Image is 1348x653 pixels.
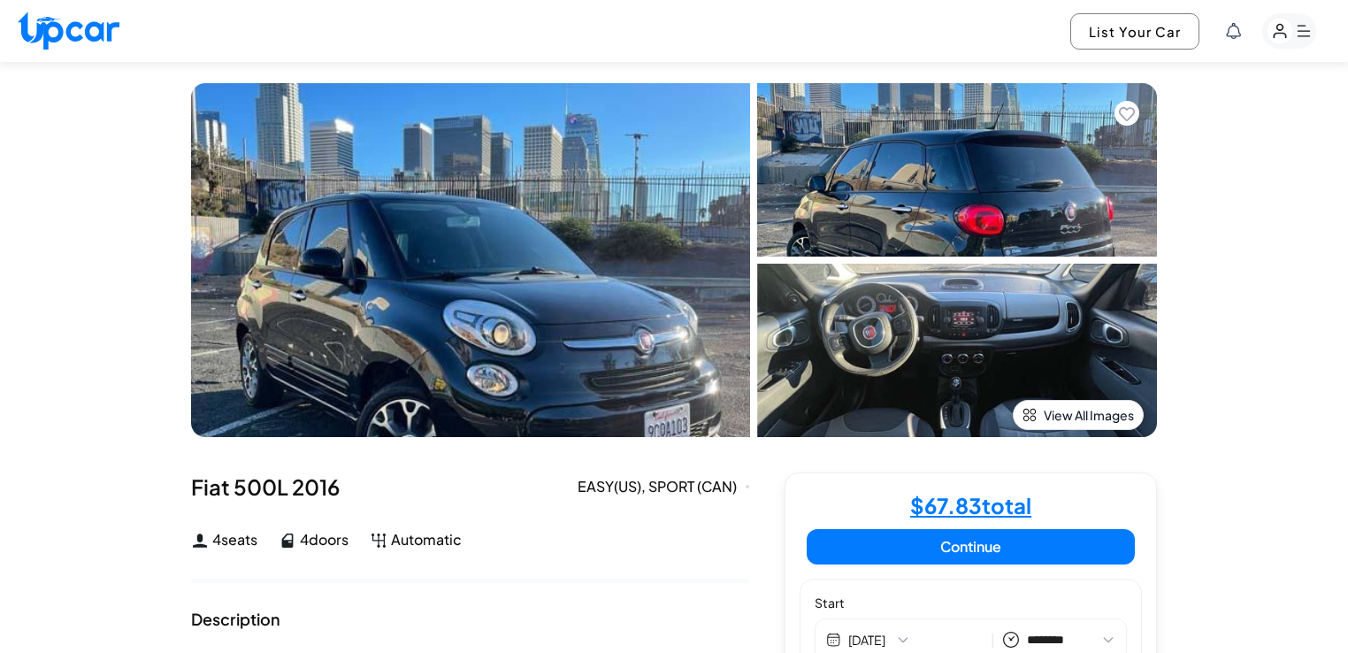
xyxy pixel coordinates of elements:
[1044,406,1134,424] span: View All Images
[18,12,119,50] img: Upcar Logo
[807,529,1135,565] button: Continue
[815,594,1127,611] label: Start
[212,529,257,550] span: 4 seats
[191,83,750,437] img: Car
[300,529,348,550] span: 4 doors
[391,529,462,550] span: Automatic
[910,495,1031,516] h4: $ 67.83 total
[191,611,280,627] div: Description
[1114,101,1139,126] button: Add to favorites
[191,472,749,501] div: Fiat 500L 2016
[578,476,749,497] div: EASY(US), SPORT (CAN)
[848,631,984,649] button: [DATE]
[991,630,995,650] span: |
[1070,13,1199,50] button: List Your Car
[757,83,1157,257] img: Car Image 1
[757,264,1157,437] img: Car Image 2
[1013,400,1144,430] button: View All Images
[1022,408,1037,422] img: view-all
